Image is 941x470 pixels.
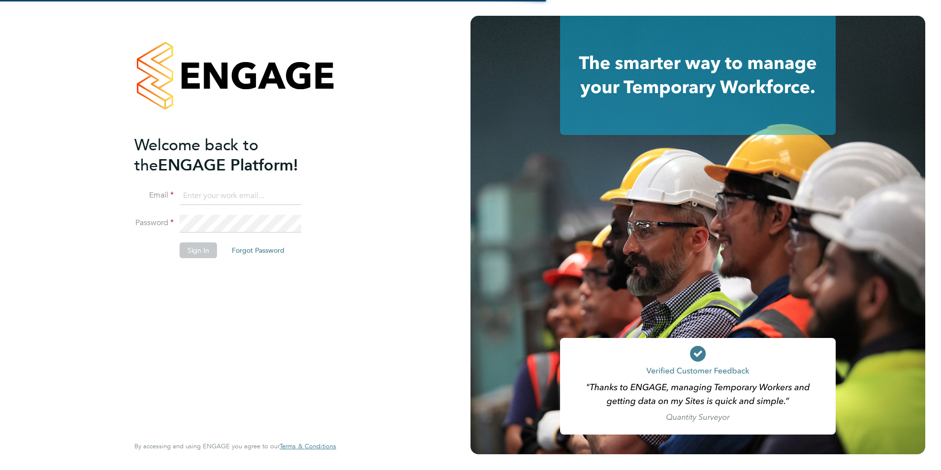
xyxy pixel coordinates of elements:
button: Forgot Password [224,242,292,258]
span: By accessing and using ENGAGE you agree to our [134,442,336,450]
label: Password [134,218,174,228]
h2: ENGAGE Platform! [134,135,326,175]
span: Welcome back to the [134,135,258,175]
button: Sign In [180,242,217,258]
a: Terms & Conditions [280,442,336,450]
input: Enter your work email... [180,187,301,205]
label: Email [134,190,174,201]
